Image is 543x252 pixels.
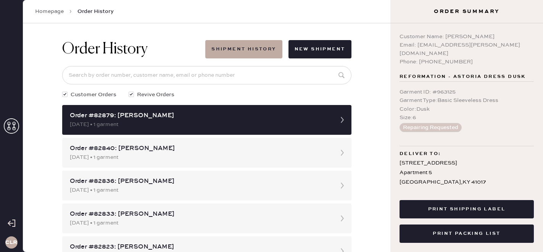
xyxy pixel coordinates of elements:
div: Order #82879: [PERSON_NAME] [70,111,330,120]
div: [DATE] • 1 garment [70,153,330,162]
span: Revive Orders [137,90,174,99]
a: Homepage [35,8,64,15]
div: Size : 6 [400,113,534,122]
div: [DATE] • 1 garment [70,186,330,194]
div: Order #82836: [PERSON_NAME] [70,177,330,186]
button: New Shipment [288,40,351,58]
button: Print Packing List [400,225,534,243]
div: Email: [EMAIL_ADDRESS][PERSON_NAME][DOMAIN_NAME] [400,41,534,58]
div: [DATE] • 1 garment [70,219,330,227]
button: Print Shipping Label [400,200,534,218]
div: Garment Type : Basic Sleeveless Dress [400,96,534,105]
input: Search by order number, customer name, email or phone number [62,66,351,84]
div: Color : Dusk [400,105,534,113]
div: Order #82840: [PERSON_NAME] [70,144,330,153]
div: [DATE] • 1 garment [70,120,330,129]
h1: Order History [62,40,148,58]
div: [STREET_ADDRESS] Apartment 5 [GEOGRAPHIC_DATA] , KY 41017 [400,158,534,187]
div: Order #82833: [PERSON_NAME] [70,210,330,219]
span: Deliver to: [400,149,441,158]
span: Customer Orders [71,90,116,99]
div: Phone: [PHONE_NUMBER] [400,58,534,66]
div: Garment ID : # 963125 [400,88,534,96]
span: Reformation - Astoria Dress Dusk [400,72,526,81]
h3: Order Summary [390,8,543,15]
a: Print Shipping Label [400,205,534,212]
button: Repairing Requested [400,123,462,132]
div: Customer Name: [PERSON_NAME] [400,32,534,41]
div: Order #82823: [PERSON_NAME] [70,242,330,252]
button: Shipment History [205,40,282,58]
iframe: Front Chat [507,218,540,250]
span: Order History [77,8,114,15]
h3: CLR [5,240,17,245]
